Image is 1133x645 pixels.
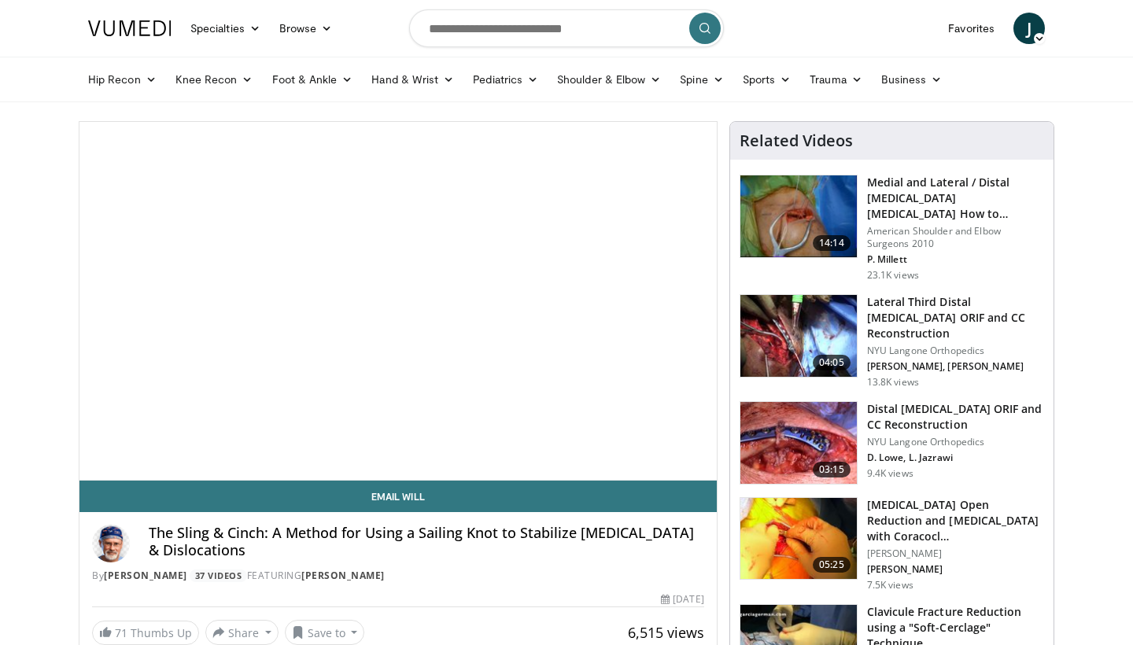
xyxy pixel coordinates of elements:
[733,64,801,95] a: Sports
[79,122,717,481] video-js: Video Player
[166,64,263,95] a: Knee Recon
[740,175,857,257] img: millet_1.png.150x105_q85_crop-smart_upscale.jpg
[867,360,1044,373] p: [PERSON_NAME], [PERSON_NAME]
[115,625,127,640] span: 71
[92,621,199,645] a: 71 Thumbs Up
[867,579,913,592] p: 7.5K views
[813,235,851,251] span: 14:14
[661,592,703,606] div: [DATE]
[670,64,733,95] a: Spine
[872,64,952,95] a: Business
[548,64,670,95] a: Shoulder & Elbow
[301,569,385,582] a: [PERSON_NAME]
[867,225,1044,250] p: American Shoulder and Elbow Surgeons 2010
[867,497,1044,544] h3: [MEDICAL_DATA] Open Reduction and [MEDICAL_DATA] with Coracocl…
[939,13,1004,44] a: Favorites
[92,569,704,583] div: By FEATURING
[1013,13,1045,44] a: J
[740,131,853,150] h4: Related Videos
[867,451,1044,464] p: D. Lowe, L. Jazrawi
[867,401,1044,433] h3: Distal [MEDICAL_DATA] ORIF and CC Reconstruction
[740,402,857,484] img: 975f9b4a-0628-4e1f-be82-64e786784faa.jpg.150x105_q85_crop-smart_upscale.jpg
[628,623,704,642] span: 6,515 views
[867,345,1044,357] p: NYU Langone Orthopedics
[867,269,919,282] p: 23.1K views
[181,13,270,44] a: Specialties
[92,525,130,562] img: Avatar
[813,355,851,370] span: 04:05
[813,462,851,477] span: 03:15
[463,64,548,95] a: Pediatrics
[409,9,724,47] input: Search topics, interventions
[205,620,279,645] button: Share
[867,175,1044,222] h3: Medial and Lateral / Distal [MEDICAL_DATA] [MEDICAL_DATA] How to Manage the Ends
[740,498,857,580] img: d03f9492-8e94-45ae-897b-284f95b476c7.150x105_q85_crop-smart_upscale.jpg
[867,253,1044,266] p: P. Millett
[740,175,1044,282] a: 14:14 Medial and Lateral / Distal [MEDICAL_DATA] [MEDICAL_DATA] How to Manage the Ends American S...
[104,569,187,582] a: [PERSON_NAME]
[79,481,717,512] a: Email Will
[867,467,913,480] p: 9.4K views
[740,295,857,377] img: b53f9957-e81c-4985-86d3-a61d71e8d4c2.150x105_q85_crop-smart_upscale.jpg
[88,20,172,36] img: VuMedi Logo
[270,13,342,44] a: Browse
[867,547,1044,560] p: [PERSON_NAME]
[867,563,1044,576] p: [PERSON_NAME]
[867,376,919,389] p: 13.8K views
[867,436,1044,448] p: NYU Langone Orthopedics
[79,64,166,95] a: Hip Recon
[813,557,851,573] span: 05:25
[362,64,463,95] a: Hand & Wrist
[800,64,872,95] a: Trauma
[263,64,363,95] a: Foot & Ankle
[149,525,704,558] h4: The Sling & Cinch: A Method for Using a Sailing Knot to Stabilize [MEDICAL_DATA] & Dislocations
[740,294,1044,389] a: 04:05 Lateral Third Distal [MEDICAL_DATA] ORIF and CC Reconstruction NYU Langone Orthopedics [PER...
[190,569,247,583] a: 37 Videos
[285,620,365,645] button: Save to
[740,401,1044,485] a: 03:15 Distal [MEDICAL_DATA] ORIF and CC Reconstruction NYU Langone Orthopedics D. Lowe, L. Jazraw...
[740,497,1044,592] a: 05:25 [MEDICAL_DATA] Open Reduction and [MEDICAL_DATA] with Coracocl… [PERSON_NAME] [PERSON_NAME]...
[867,294,1044,341] h3: Lateral Third Distal [MEDICAL_DATA] ORIF and CC Reconstruction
